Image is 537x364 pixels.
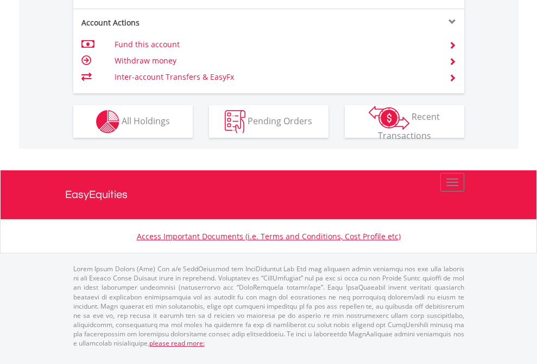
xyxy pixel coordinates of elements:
[115,69,435,85] td: Inter-account Transfers & EasyFx
[209,105,328,138] button: Pending Orders
[137,231,401,241] a: Access Important Documents (i.e. Terms and Conditions, Cost Profile etc)
[345,105,464,138] button: Recent Transactions
[96,110,119,133] img: holdings-wht.png
[225,110,245,133] img: pending_instructions-wht.png
[115,36,435,53] td: Fund this account
[73,105,193,138] button: All Holdings
[122,114,170,126] span: All Holdings
[248,114,312,126] span: Pending Orders
[73,17,269,28] div: Account Actions
[65,170,472,219] a: EasyEquities
[149,339,205,348] a: please read more:
[369,106,409,130] img: transactions-zar-wht.png
[115,53,435,69] td: Withdraw money
[73,264,464,348] p: Lorem Ipsum Dolors (Ame) Con a/e SeddOeiusmod tem InciDiduntut Lab Etd mag aliquaen admin veniamq...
